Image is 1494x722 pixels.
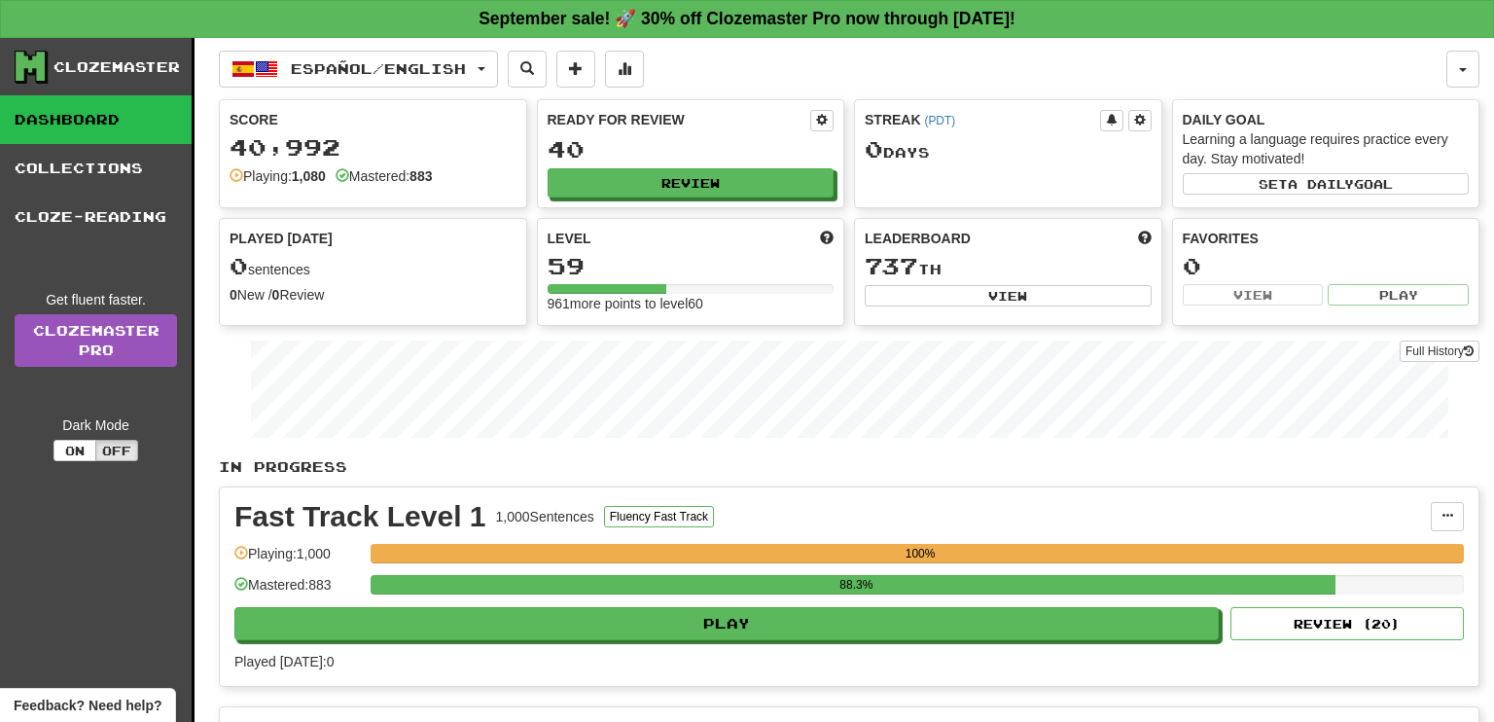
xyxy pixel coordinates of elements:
div: 1,000 Sentences [496,507,594,526]
div: 100% [376,544,1464,563]
button: Off [95,440,138,461]
div: Mastered: [336,166,433,186]
span: Level [548,229,591,248]
div: 0 [1183,254,1470,278]
button: Play [234,607,1219,640]
div: Clozemaster [53,57,180,77]
div: New / Review [230,285,516,305]
button: Seta dailygoal [1183,173,1470,195]
button: Full History [1400,341,1479,362]
div: sentences [230,254,516,279]
span: 0 [865,135,883,162]
button: Fluency Fast Track [604,506,714,527]
div: Learning a language requires practice every day. Stay motivated! [1183,129,1470,168]
span: Played [DATE]: 0 [234,654,334,669]
button: View [1183,284,1324,306]
span: 737 [865,252,918,279]
div: Fast Track Level 1 [234,502,486,531]
button: Español/English [219,51,498,88]
strong: 1,080 [292,168,326,184]
span: Open feedback widget [14,696,161,715]
div: Score [230,110,516,129]
strong: 0 [230,287,237,303]
div: Favorites [1183,229,1470,248]
div: Get fluent faster. [15,290,177,309]
span: Español / English [291,60,466,77]
button: Play [1328,284,1469,306]
button: Review (20) [1230,607,1464,640]
span: Leaderboard [865,229,971,248]
button: On [53,440,96,461]
div: th [865,254,1152,279]
div: 40,992 [230,135,516,160]
p: In Progress [219,457,1479,477]
div: Day s [865,137,1152,162]
div: Playing: 1,000 [234,544,361,576]
div: Dark Mode [15,415,177,435]
span: a daily [1288,177,1354,191]
div: Streak [865,110,1100,129]
span: Score more points to level up [820,229,834,248]
button: Add sentence to collection [556,51,595,88]
button: Search sentences [508,51,547,88]
span: Played [DATE] [230,229,333,248]
span: 0 [230,252,248,279]
div: 40 [548,137,835,162]
strong: September sale! 🚀 30% off Clozemaster Pro now through [DATE]! [479,9,1015,28]
div: Mastered: 883 [234,575,361,607]
div: 88.3% [376,575,1335,595]
div: Ready for Review [548,110,811,129]
button: More stats [605,51,644,88]
button: View [865,285,1152,307]
span: This week in points, UTC [1138,229,1152,248]
div: Daily Goal [1183,110,1470,129]
div: Playing: [230,166,326,186]
button: Review [548,168,835,198]
strong: 0 [272,287,280,303]
strong: 883 [409,168,432,184]
a: (PDT) [924,114,955,127]
div: 59 [548,254,835,278]
div: 961 more points to level 60 [548,294,835,313]
a: ClozemasterPro [15,314,177,367]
